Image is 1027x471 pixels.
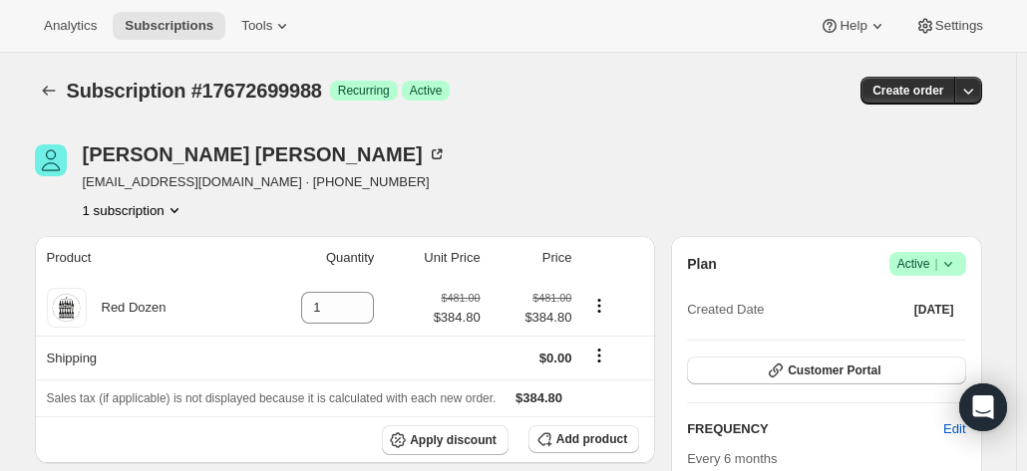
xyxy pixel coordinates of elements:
[934,256,937,272] span: |
[687,254,717,274] h2: Plan
[687,356,965,384] button: Customer Portal
[83,144,447,164] div: [PERSON_NAME] [PERSON_NAME]
[556,431,627,447] span: Add product
[528,425,639,453] button: Add product
[931,413,977,445] button: Edit
[380,236,486,280] th: Unit Price
[229,12,304,40] button: Tools
[493,308,572,328] span: $384.80
[487,236,578,280] th: Price
[897,254,958,274] span: Active
[687,300,764,320] span: Created Date
[83,200,184,220] button: Product actions
[943,419,965,439] span: Edit
[35,77,63,105] button: Subscriptions
[35,144,67,176] span: Warren Sinclair
[840,18,866,34] span: Help
[67,80,322,102] span: Subscription #17672699988
[83,172,447,192] span: [EMAIL_ADDRESS][DOMAIN_NAME] · [PHONE_NUMBER]
[583,345,615,366] button: Shipping actions
[32,12,109,40] button: Analytics
[914,302,954,318] span: [DATE]
[410,83,443,99] span: Active
[532,292,571,304] small: $481.00
[902,296,966,324] button: [DATE]
[583,295,615,317] button: Product actions
[241,18,272,34] span: Tools
[410,432,497,448] span: Apply discount
[434,308,481,328] span: $384.80
[113,12,225,40] button: Subscriptions
[47,391,497,405] span: Sales tax (if applicable) is not displayed because it is calculated with each new order.
[515,390,562,405] span: $384.80
[903,12,995,40] button: Settings
[35,236,249,280] th: Product
[338,83,390,99] span: Recurring
[441,292,480,304] small: $481.00
[808,12,898,40] button: Help
[539,351,572,365] span: $0.00
[788,362,880,378] span: Customer Portal
[687,451,777,466] span: Every 6 months
[248,236,380,280] th: Quantity
[44,18,97,34] span: Analytics
[125,18,213,34] span: Subscriptions
[935,18,983,34] span: Settings
[872,83,943,99] span: Create order
[87,298,167,318] div: Red Dozen
[687,419,943,439] h2: FREQUENCY
[382,425,509,455] button: Apply discount
[860,77,955,105] button: Create order
[35,336,249,379] th: Shipping
[959,383,1007,431] div: Open Intercom Messenger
